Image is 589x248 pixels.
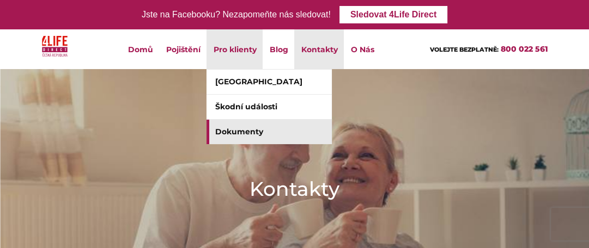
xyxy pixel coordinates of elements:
[500,44,548,54] a: 800 022 561
[121,29,159,69] a: Domů
[42,34,68,59] img: 4Life Direct Česká republika logo
[207,120,332,144] a: Dokumenty
[263,29,294,69] a: Blog
[339,6,447,23] a: Sledovat 4Life Direct
[207,70,332,94] a: [GEOGRAPHIC_DATA]
[142,7,331,23] div: Jste na Facebooku? Nezapomeňte nás sledovat!
[429,46,498,53] span: VOLEJTE BEZPLATNĚ:
[294,29,344,69] a: Kontakty
[207,95,332,119] a: Škodní události
[250,175,339,202] h1: Kontakty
